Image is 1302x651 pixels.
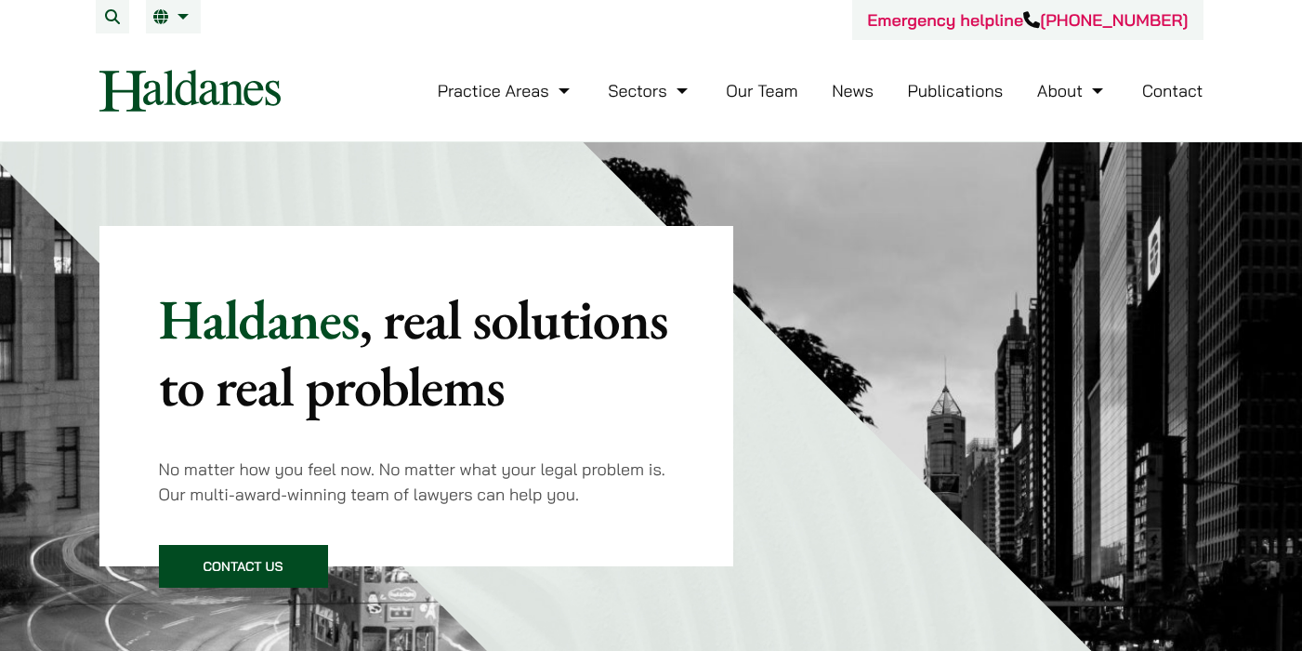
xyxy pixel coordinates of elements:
[867,9,1188,31] a: Emergency helpline[PHONE_NUMBER]
[608,80,691,101] a: Sectors
[1142,80,1203,101] a: Contact
[159,286,675,419] p: Haldanes
[153,9,193,24] a: EN
[726,80,797,101] a: Our Team
[159,457,675,507] p: No matter how you feel now. No matter what your legal problem is. Our multi-award-winning team of...
[159,545,328,588] a: Contact Us
[99,70,281,112] img: Logo of Haldanes
[1037,80,1108,101] a: About
[832,80,874,101] a: News
[159,283,668,422] mark: , real solutions to real problems
[438,80,574,101] a: Practice Areas
[908,80,1004,101] a: Publications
